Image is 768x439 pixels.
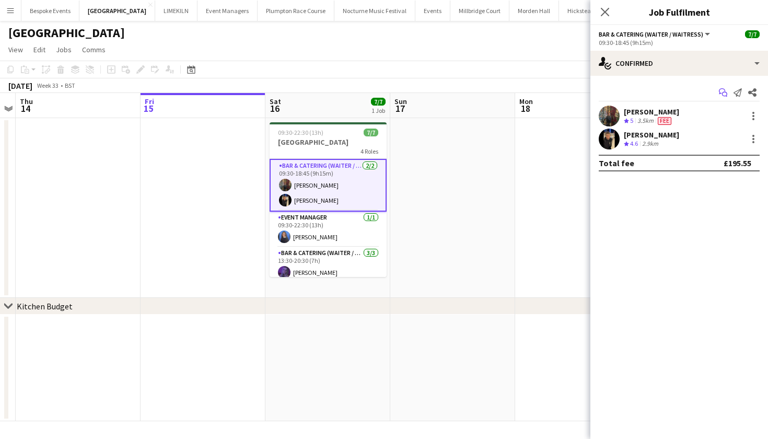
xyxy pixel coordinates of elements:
[599,158,634,168] div: Total fee
[21,1,79,21] button: Bespoke Events
[590,51,768,76] div: Confirmed
[4,43,27,56] a: View
[18,102,33,114] span: 14
[268,102,281,114] span: 16
[78,43,110,56] a: Comms
[635,117,656,125] div: 3.5km
[364,129,378,136] span: 7/7
[450,1,509,21] button: Millbridge Court
[559,1,603,21] button: Hickstead
[143,102,154,114] span: 15
[394,97,407,106] span: Sun
[52,43,76,56] a: Jobs
[34,82,61,89] span: Week 33
[519,97,533,106] span: Mon
[155,1,197,21] button: LIMEKILN
[658,117,671,125] span: Fee
[270,247,387,313] app-card-role: Bar & Catering (Waiter / waitress)3/313:30-20:30 (7h)[PERSON_NAME]
[270,137,387,147] h3: [GEOGRAPHIC_DATA]
[656,117,673,125] div: Crew has different fees then in role
[599,30,703,38] span: Bar & Catering (Waiter / waitress)
[745,30,760,38] span: 7/7
[82,45,106,54] span: Comms
[599,39,760,47] div: 09:30-18:45 (9h15m)
[360,147,378,155] span: 4 Roles
[56,45,72,54] span: Jobs
[630,117,633,124] span: 5
[624,130,679,140] div: [PERSON_NAME]
[20,97,33,106] span: Thu
[8,25,125,41] h1: [GEOGRAPHIC_DATA]
[145,97,154,106] span: Fri
[270,159,387,212] app-card-role: Bar & Catering (Waiter / waitress)2/209:30-18:45 (9h15m)[PERSON_NAME][PERSON_NAME]
[640,140,660,148] div: 2.9km
[258,1,334,21] button: Plumpton Race Course
[8,80,32,91] div: [DATE]
[278,129,323,136] span: 09:30-22:30 (13h)
[624,107,679,117] div: [PERSON_NAME]
[79,1,155,21] button: [GEOGRAPHIC_DATA]
[17,301,73,311] div: Kitchen Budget
[8,45,23,54] span: View
[270,122,387,277] app-job-card: 09:30-22:30 (13h)7/7[GEOGRAPHIC_DATA]4 RolesBar & Catering (Waiter / waitress)2/209:30-18:45 (9h1...
[415,1,450,21] button: Events
[270,97,281,106] span: Sat
[630,140,638,147] span: 4.6
[518,102,533,114] span: 18
[65,82,75,89] div: BST
[393,102,407,114] span: 17
[29,43,50,56] a: Edit
[197,1,258,21] button: Event Managers
[371,98,386,106] span: 7/7
[509,1,559,21] button: Morden Hall
[599,30,712,38] button: Bar & Catering (Waiter / waitress)
[371,107,385,114] div: 1 Job
[270,212,387,247] app-card-role: Event Manager1/109:30-22:30 (13h)[PERSON_NAME]
[33,45,45,54] span: Edit
[590,5,768,19] h3: Job Fulfilment
[724,158,751,168] div: £195.55
[334,1,415,21] button: Nocturne Music Festival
